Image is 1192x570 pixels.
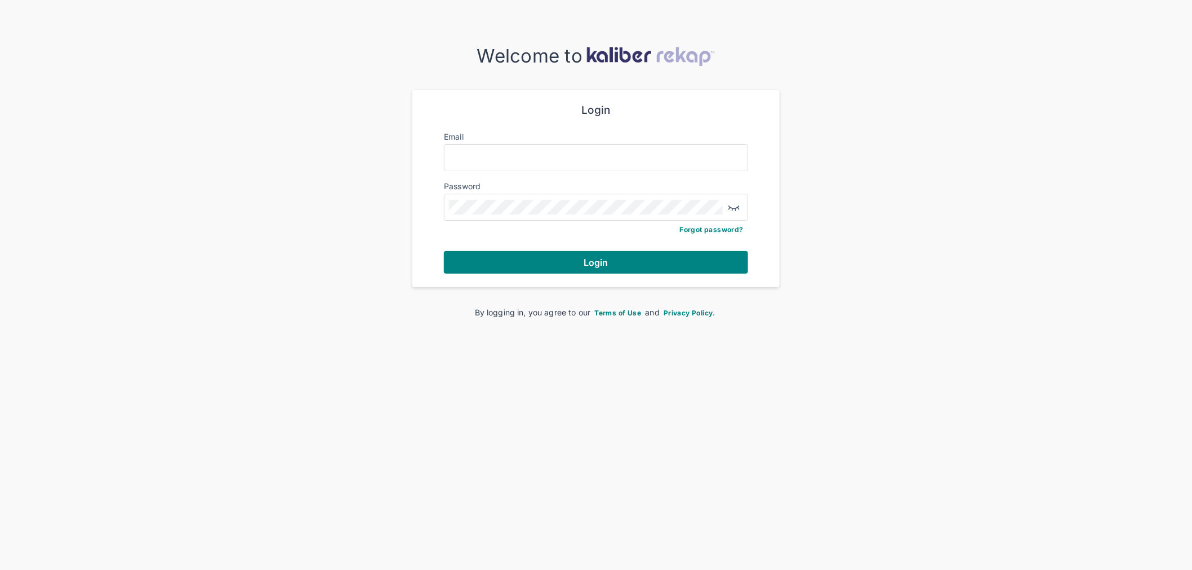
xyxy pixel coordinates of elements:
div: Login [444,104,748,117]
img: kaliber-logo [586,47,715,66]
a: Forgot password? [680,225,744,234]
img: eye-closed.fa43b6e4.svg [727,201,741,214]
label: Email [444,132,464,141]
div: By logging in, you agree to our and [430,306,762,318]
span: Privacy Policy. [664,309,715,317]
span: Login [584,257,608,268]
a: Terms of Use [593,308,643,317]
button: Login [444,251,748,274]
label: Password [444,181,481,191]
span: Terms of Use [595,309,642,317]
a: Privacy Policy. [662,308,717,317]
